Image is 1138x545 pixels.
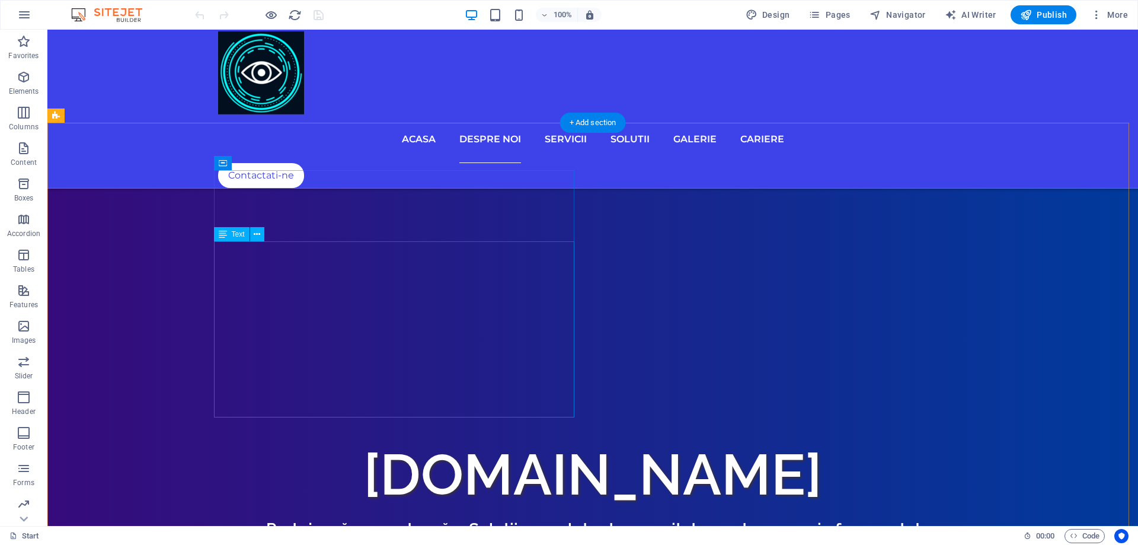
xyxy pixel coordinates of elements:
span: More [1091,9,1128,21]
button: Click here to leave preview mode and continue editing [264,8,278,22]
span: AI Writer [945,9,996,21]
p: Boxes [14,193,34,203]
span: Code [1070,529,1099,543]
span: : [1044,531,1046,540]
i: On resize automatically adjust zoom level to fit chosen device. [584,9,595,20]
span: Navigator [870,9,926,21]
p: Columns [9,122,39,132]
p: Footer [13,442,34,452]
button: Navigator [865,5,931,24]
button: More [1086,5,1133,24]
p: Favorites [8,51,39,60]
p: Content [11,158,37,167]
h6: 100% [554,8,573,22]
button: Pages [804,5,855,24]
p: Elements [9,87,39,96]
h6: Session time [1024,529,1055,543]
img: Editor Logo [68,8,157,22]
span: Text [232,231,245,238]
button: Code [1065,529,1105,543]
button: AI Writer [940,5,1001,24]
p: Accordion [7,229,40,238]
p: Images [12,336,36,345]
button: reload [287,8,302,22]
span: Pages [808,9,850,21]
p: Tables [13,264,34,274]
p: Slider [15,371,33,381]
span: Design [746,9,790,21]
p: Forms [13,478,34,487]
div: + Add section [560,113,626,133]
span: 00 00 [1036,529,1054,543]
a: Click to cancel selection. Double-click to open Pages [9,529,39,543]
span: Publish [1020,9,1067,21]
p: Header [12,407,36,416]
button: Design [741,5,795,24]
button: Usercentrics [1114,529,1129,543]
button: 100% [536,8,578,22]
p: Features [9,300,38,310]
button: Publish [1011,5,1076,24]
